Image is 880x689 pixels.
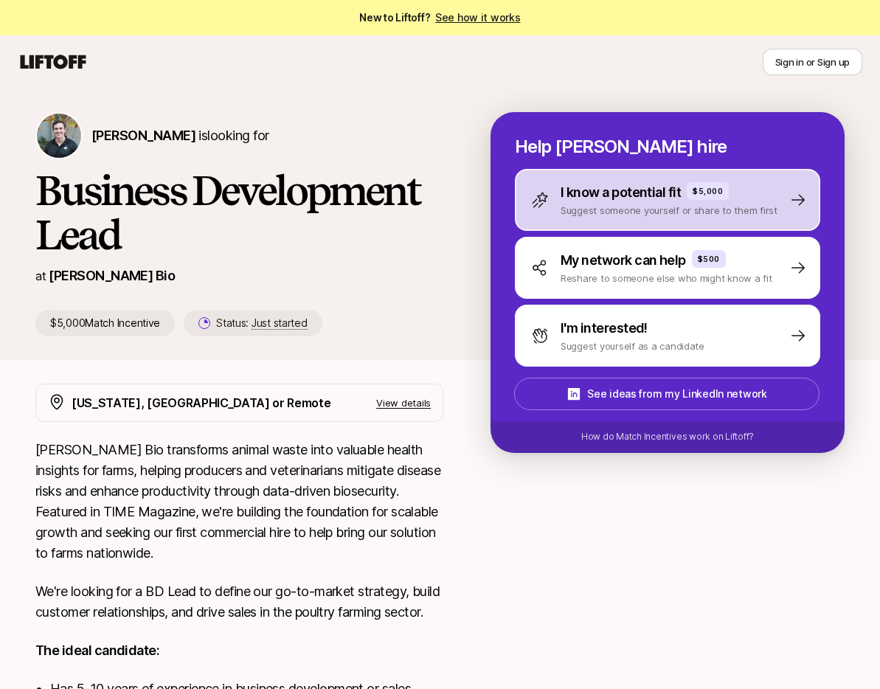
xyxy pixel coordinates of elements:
[35,440,443,564] p: [PERSON_NAME] Bio transforms animal waste into valuable health insights for farms, helping produc...
[561,250,686,271] p: My network can help
[561,339,704,353] p: Suggest yourself as a candidate
[35,266,46,285] p: at
[763,49,862,75] button: Sign in or Sign up
[359,9,520,27] span: New to Liftoff?
[35,168,443,257] h1: Business Development Lead
[37,114,81,158] img: Michael Rhys
[587,385,766,403] p: See ideas from my LinkedIn network
[581,430,754,443] p: How do Match Incentives work on Liftoff?
[561,182,681,203] p: I know a potential fit
[561,271,772,285] p: Reshare to someone else who might know a fit
[216,314,307,332] p: Status:
[693,185,723,197] p: $5,000
[35,581,443,623] p: We're looking for a BD Lead to define our go-to-market strategy, build customer relationships, an...
[561,318,648,339] p: I'm interested!
[515,136,820,157] p: Help [PERSON_NAME] hire
[91,125,268,146] p: is looking for
[35,310,175,336] p: $5,000 Match Incentive
[376,395,431,410] p: View details
[72,393,331,412] p: [US_STATE], [GEOGRAPHIC_DATA] or Remote
[435,11,521,24] a: See how it works
[35,643,159,658] strong: The ideal candidate:
[91,128,195,143] span: [PERSON_NAME]
[561,203,777,218] p: Suggest someone yourself or share to them first
[698,253,720,265] p: $500
[252,316,308,330] span: Just started
[514,378,820,410] button: See ideas from my LinkedIn network
[49,268,175,283] a: [PERSON_NAME] Bio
